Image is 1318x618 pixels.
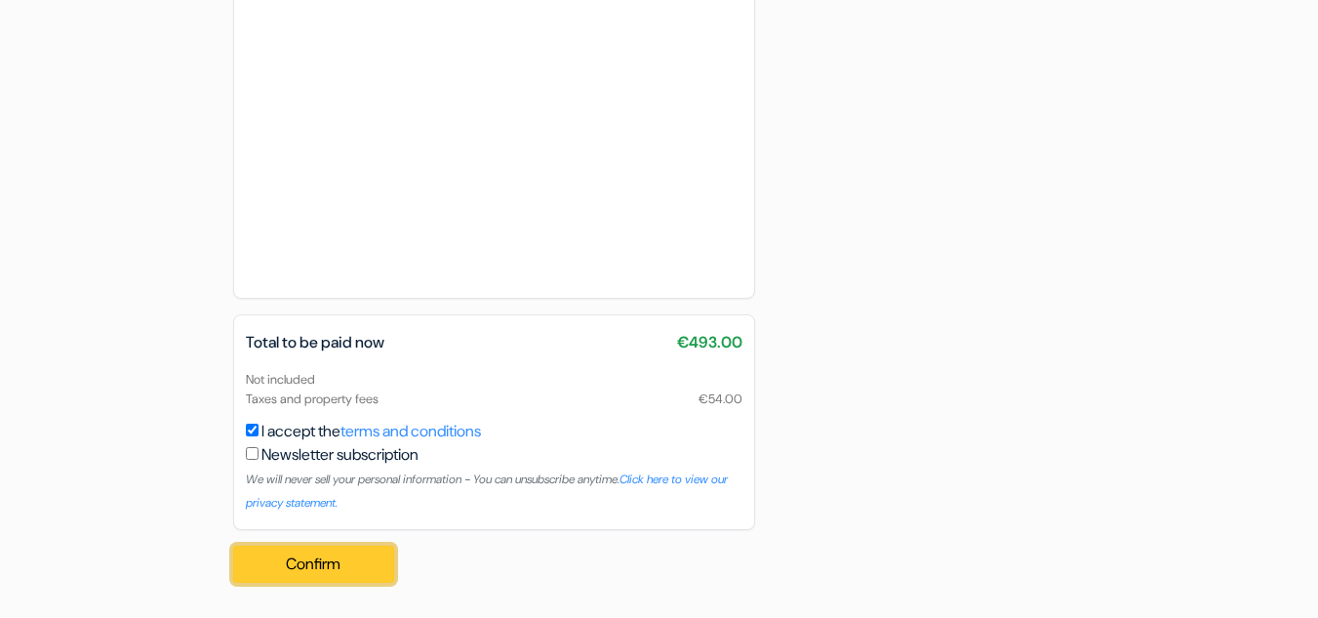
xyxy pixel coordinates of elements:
[246,472,728,511] a: Click here to view our privacy statement.
[246,472,728,511] small: We will never sell your personal information - You can unsubscribe anytime.
[677,331,742,354] span: €493.00
[233,546,395,583] button: Confirm
[699,390,742,408] span: €54.00
[246,332,384,352] span: Total to be paid now
[261,420,481,443] label: I accept the
[261,443,419,467] label: Newsletter subscription
[340,421,481,441] a: terms and conditions
[234,370,754,407] div: Not included Taxes and property fees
